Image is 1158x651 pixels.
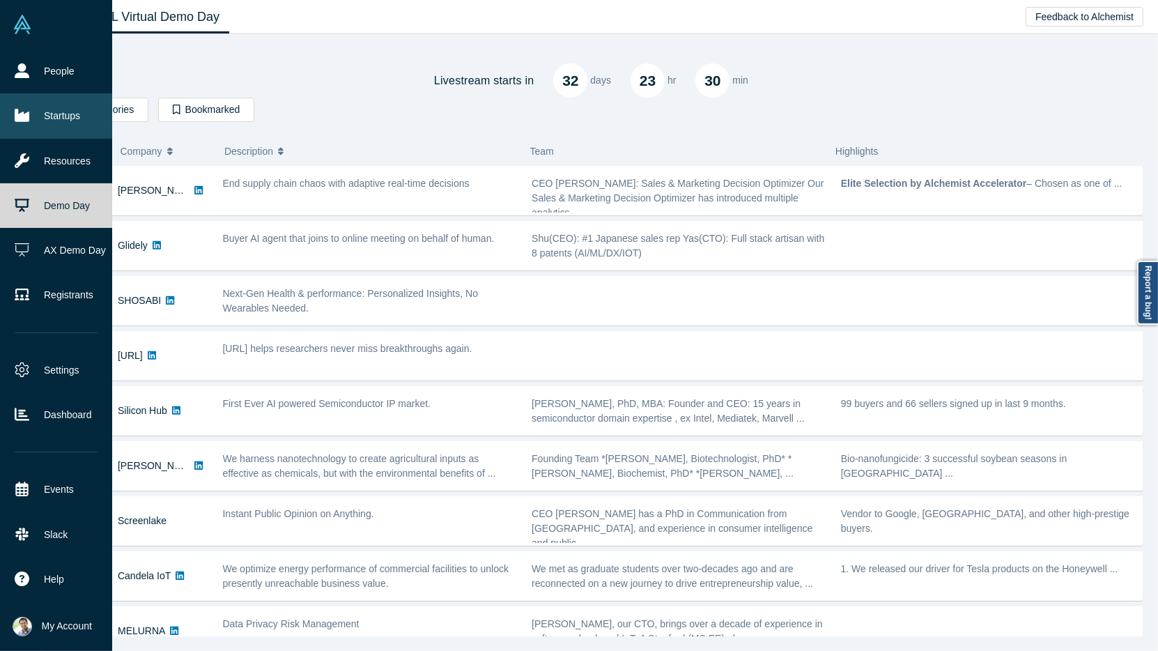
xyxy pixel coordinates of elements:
a: Silicon Hub [118,405,167,416]
div: 23 [631,63,665,98]
span: Data Privacy Risk Management [223,618,360,629]
p: 99 buyers and 66 sellers signed up in last 9 months. [841,397,1136,411]
p: Vendor to Google, [GEOGRAPHIC_DATA], and other high-prestige buyers. [841,507,1136,536]
span: [URL] helps researchers never miss breakthroughs again. [223,343,472,354]
a: Report a bug! [1137,261,1158,325]
span: Next-Gen Health & performance: Personalized Insights, No Wearables Needed. [223,288,479,314]
img: Alchemist Vault Logo [13,15,32,34]
button: Feedback to Alchemist [1026,7,1143,26]
a: MELURNA [118,625,165,636]
span: We optimize energy performance of commercial facilities to unlock presently unreachable business ... [223,563,509,589]
a: Class XL Virtual Demo Day [59,1,229,33]
span: CEO [PERSON_NAME] has a PhD in Communication from [GEOGRAPHIC_DATA], and experience in consumer i... [532,508,812,549]
a: [PERSON_NAME] [118,460,198,471]
span: End supply chain chaos with adaptive real-time decisions [223,178,470,189]
p: – Chosen as one of ... [841,176,1136,191]
span: We met as graduate students over two-decades ago and are reconnected on a new journey to drive en... [532,563,813,589]
a: Screenlake [118,515,167,526]
strong: Elite Selection by Alchemist Accelerator [841,178,1027,189]
a: Candela IoT [118,570,171,581]
span: We harness nanotechnology to create agricultural inputs as effective as chemicals, but with the e... [223,453,496,479]
p: Bio-nanofungicide: 3 successful soybean seasons in [GEOGRAPHIC_DATA] ... [841,452,1136,481]
span: [PERSON_NAME], our CTO, brings over a decade of experience in software, cloud, and IoT. A Stanfor... [532,618,823,644]
span: Company [121,137,162,166]
a: SHOSABI [118,295,161,306]
span: CEO [PERSON_NAME]: Sales & Marketing Decision Optimizer Our Sales & Marketing Decision Optimizer ... [532,178,824,218]
span: Instant Public Opinion on Anything. [223,508,374,519]
span: Founding Team *[PERSON_NAME], Biotechnologist, PhD* *[PERSON_NAME], Biochemist, PhD* *[PERSON_NAM... [532,453,794,479]
a: Glidely [118,240,148,251]
div: 32 [553,63,587,98]
button: Description [224,137,516,166]
span: My Account [42,619,92,634]
span: [PERSON_NAME], PhD, MBA: Founder and CEO: 15 years in semiconductor domain expertise , ex Intel, ... [532,398,804,424]
span: Help [44,572,64,587]
div: 30 [695,63,729,98]
span: Buyer AI agent that joins to online meeting on behalf of human. [223,233,495,244]
button: My Account [13,617,92,636]
a: [PERSON_NAME] [118,185,198,196]
img: Ravi Belani's Account [13,617,32,636]
span: First Ever AI powered Semiconductor IP market. [223,398,431,409]
span: Shu(CEO): #1 Japanese sales rep Yas(CTO): Full stack artisan with 8 patents (AI/ML/DX/IOT) [532,233,824,259]
span: Highlights [835,146,878,157]
p: days [590,73,611,88]
button: Bookmarked [158,98,254,122]
p: min [732,73,748,88]
li: We released our driver for Tesla products on the Honeywell ... [851,562,1135,576]
span: Team [530,146,554,157]
h4: Livestream starts in [434,74,534,87]
p: hr [667,73,676,88]
a: [URL] [118,350,143,361]
button: Company [121,137,210,166]
span: Description [224,137,273,166]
